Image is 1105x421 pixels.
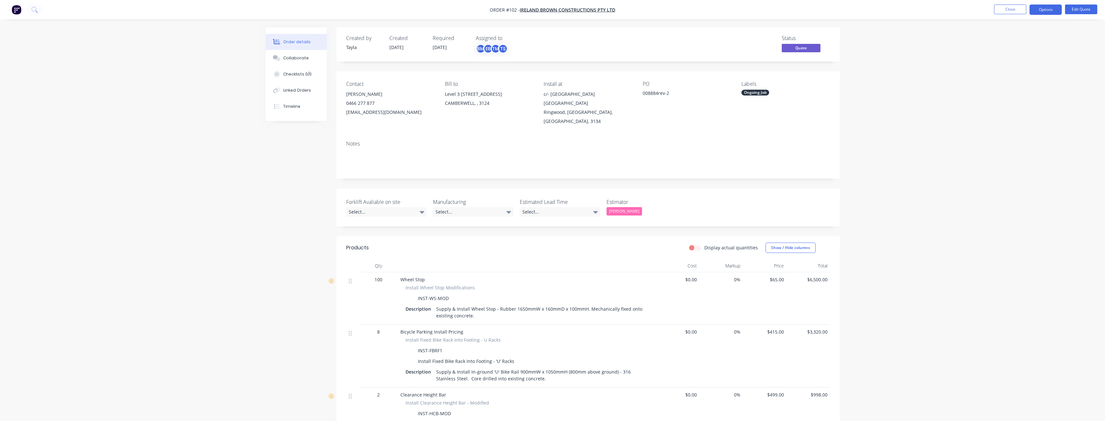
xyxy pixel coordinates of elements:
[607,198,687,206] label: Estimator
[283,87,311,93] div: Linked Orders
[520,198,600,206] label: Estimated Lead Time
[476,44,486,54] div: BM
[266,50,327,66] button: Collaborate
[704,244,758,251] label: Display actual quantities
[406,367,434,376] div: Description
[406,336,501,343] span: Install Fixed Bike Rack Into Footing - U Racks
[283,71,312,77] div: Checklists 0/0
[400,392,446,398] span: Clearance Height Bar
[699,259,743,272] div: Markup
[544,108,632,126] div: Ringwood, [GEOGRAPHIC_DATA], [GEOGRAPHIC_DATA], 3134
[544,90,632,126] div: c/- [GEOGRAPHIC_DATA] [GEOGRAPHIC_DATA]Ringwood, [GEOGRAPHIC_DATA], [GEOGRAPHIC_DATA], 3134
[544,81,632,87] div: Install at
[346,44,382,51] div: Tayla
[766,243,816,253] button: Show / Hide columns
[782,44,820,54] button: Quote
[643,81,731,87] div: PO
[741,81,830,87] div: Labels
[346,90,435,117] div: [PERSON_NAME]0466 277 877[EMAIL_ADDRESS][DOMAIN_NAME]
[406,304,434,314] div: Description
[445,90,533,99] div: Level 3 [STREET_ADDRESS]
[415,294,451,303] div: INST-WS-MOD
[445,99,533,108] div: CAMBERWELL, , 3124
[782,35,830,41] div: Status
[643,90,723,99] div: 008884rev-2
[789,391,828,398] span: $998.00
[743,259,787,272] div: Price
[346,198,427,206] label: Forklift Avaliable on site
[445,90,533,110] div: Level 3 [STREET_ADDRESS]CAMBERWELL, , 3124
[389,44,404,50] span: [DATE]
[433,44,447,50] span: [DATE]
[415,346,445,355] div: INST-FBRF1
[433,207,514,217] div: Select...
[658,391,697,398] span: $0.00
[782,44,820,52] span: Quote
[445,81,533,87] div: Bill to
[283,104,300,109] div: Timeline
[656,259,699,272] div: Cost
[375,276,382,283] span: 100
[702,328,740,335] span: 0%
[491,44,500,54] div: TM
[476,44,508,54] button: BMEBTMTS
[415,356,517,366] div: Install Fixed Bike Rack Into Footing - ‘U’ Racks
[283,55,309,61] div: Collaborate
[346,108,435,117] div: [EMAIL_ADDRESS][DOMAIN_NAME]
[433,35,468,41] div: Required
[702,391,740,398] span: 0%
[1083,399,1099,415] iframe: Intercom live chat
[994,5,1026,14] button: Close
[434,304,648,320] div: Supply & Install Wheel Stop - Rubber 1650mmW x 160mmD x 100mmH. Mechanically fixed onto existing ...
[346,141,830,147] div: Notes
[406,399,489,406] span: Install Clearance Height Bar - Modified
[1065,5,1097,14] button: Edit Quote
[266,82,327,98] button: Linked Orders
[483,44,493,54] div: EB
[658,328,697,335] span: $0.00
[520,207,600,217] div: Select...
[434,367,648,383] div: Supply & Install In-ground 'U' Bike Rail 900mmW x 1050mmH (800mm above ground) - 316 Stainless St...
[1030,5,1062,15] button: Options
[283,39,311,45] div: Order details
[476,35,540,41] div: Assigned to
[658,276,697,283] span: $0.00
[346,99,435,108] div: 0466 277 877
[389,35,425,41] div: Created
[415,409,454,418] div: INST-HCB-MOD
[498,44,508,54] div: TS
[433,198,514,206] label: Manufacturing
[787,259,830,272] div: Total
[741,90,769,95] div: Ongoing Job
[346,207,427,217] div: Select...
[490,7,520,13] span: Order #102 -
[520,7,615,13] a: Ireland Brown Constructions Pty Ltd
[406,284,475,291] span: Install Wheel Stop Modifications
[346,90,435,99] div: [PERSON_NAME]
[377,328,380,335] span: 8
[377,391,380,398] span: 2
[12,5,21,15] img: Factory
[400,329,463,335] span: Bicycle Parking Install Pricing
[359,259,398,272] div: Qty
[346,244,369,252] div: Products
[346,81,435,87] div: Contact
[607,207,642,216] div: [PERSON_NAME]
[544,90,632,108] div: c/- [GEOGRAPHIC_DATA] [GEOGRAPHIC_DATA]
[789,328,828,335] span: $3,320.00
[346,35,382,41] div: Created by
[746,391,784,398] span: $499.00
[702,276,740,283] span: 0%
[746,276,784,283] span: $65.00
[400,276,425,283] span: Wheel Stop
[789,276,828,283] span: $6,500.00
[266,98,327,115] button: Timeline
[746,328,784,335] span: $415.00
[266,66,327,82] button: Checklists 0/0
[266,34,327,50] button: Order details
